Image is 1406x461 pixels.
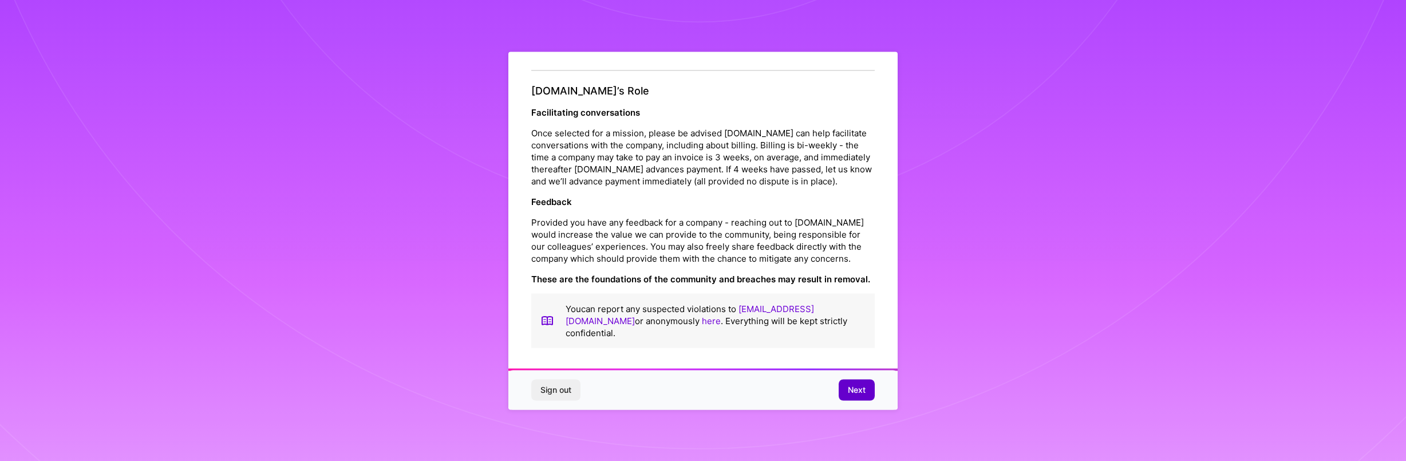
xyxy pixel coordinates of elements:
button: Next [839,380,875,400]
strong: Facilitating conversations [531,107,640,117]
span: Next [848,384,866,396]
strong: Feedback [531,196,572,207]
p: Once selected for a mission, please be advised [DOMAIN_NAME] can help facilitate conversations wi... [531,127,875,187]
p: You can report any suspected violations to or anonymously . Everything will be kept strictly conf... [566,302,866,338]
button: Sign out [531,380,580,400]
p: Provided you have any feedback for a company - reaching out to [DOMAIN_NAME] would increase the v... [531,216,875,264]
img: book icon [540,302,554,338]
strong: These are the foundations of the community and breaches may result in removal. [531,273,870,284]
a: [EMAIL_ADDRESS][DOMAIN_NAME] [566,303,814,326]
a: here [702,315,721,326]
span: Sign out [540,384,571,396]
h4: [DOMAIN_NAME]’s Role [531,85,875,97]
